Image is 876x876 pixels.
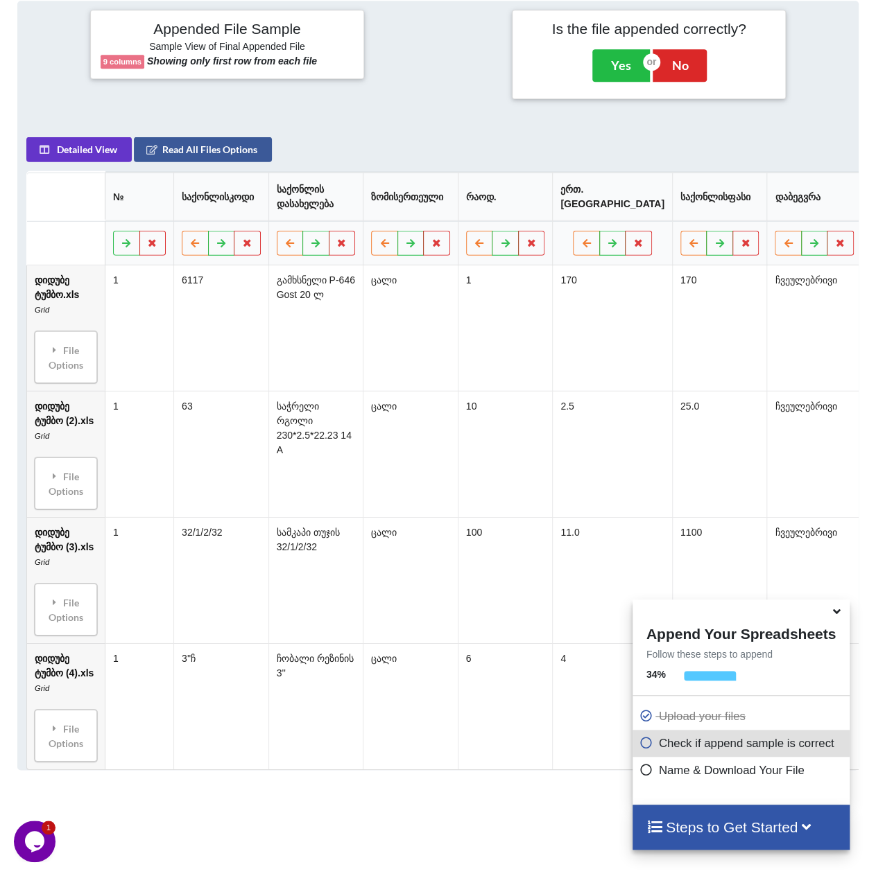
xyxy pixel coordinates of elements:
[268,642,363,769] td: ჩობალი რეზინის 3''
[105,390,173,516] td: 1
[553,390,673,516] td: 2.5
[363,516,458,642] td: ცალი
[35,557,49,566] i: Grid
[147,55,317,67] b: Showing only first row from each file
[633,622,850,642] h4: Append Your Spreadsheets
[553,642,673,769] td: 4
[363,390,458,516] td: ცალი
[27,516,105,642] td: დიდუბე ტუმბო (3).xls
[767,390,862,516] td: ჩვეულებრივი
[14,821,58,862] iframe: chat widget
[39,335,93,378] div: File Options
[639,762,846,779] p: Name & Download Your File
[27,265,105,390] td: დიდუბე ტუმბო.xls
[27,642,105,769] td: დიდუბე ტუმბო (4).xls
[553,516,673,642] td: 11.0
[105,516,173,642] td: 1
[646,669,666,680] b: 34 %
[767,265,862,390] td: ჩვეულებრივი
[173,390,268,516] td: 63
[458,172,553,220] th: რაოდ.
[592,49,650,81] button: Yes
[672,516,767,642] td: 1100
[173,265,268,390] td: 6117
[653,49,707,81] button: No
[672,265,767,390] td: 170
[134,137,272,161] button: Read All Files Options
[173,516,268,642] td: 32/1/2/32
[639,708,846,725] p: Upload your files
[633,647,850,661] p: Follow these steps to append
[101,41,354,55] h6: Sample View of Final Appended File
[105,642,173,769] td: 1
[522,20,775,37] h4: Is the file appended correctly?
[646,818,836,836] h4: Steps to Get Started
[458,516,553,642] td: 100
[26,137,132,161] button: Detailed View
[553,265,673,390] td: 170
[672,172,767,220] th: საქონლისფასი
[39,587,93,631] div: File Options
[27,390,105,516] td: დიდუბე ტუმბო (2).xls
[268,172,363,220] th: საქონლის დასახელება
[767,516,862,642] td: ჩვეულებრივი
[672,390,767,516] td: 25.0
[458,265,553,390] td: 1
[363,642,458,769] td: ცალი
[268,265,363,390] td: გამხსნელი P-646 Gost 20 ლ
[39,713,93,757] div: File Options
[35,431,49,439] i: Grid
[268,516,363,642] td: სამკაპი თუჯის 32/1/2/32
[103,58,141,66] b: 9 columns
[35,305,49,313] i: Grid
[363,265,458,390] td: ცალი
[458,390,553,516] td: 10
[363,172,458,220] th: ზომისერთეული
[458,642,553,769] td: 6
[101,20,354,40] h4: Appended File Sample
[639,735,846,752] p: Check if append sample is correct
[173,642,268,769] td: 3''ჩ
[105,172,173,220] th: №
[105,265,173,390] td: 1
[173,172,268,220] th: საქონლისკოდი
[35,683,49,692] i: Grid
[268,390,363,516] td: საჭრელი რგოლი 230*2.5*22.23 14 A
[767,172,862,220] th: დაბეგვრა
[553,172,673,220] th: ერთ.[GEOGRAPHIC_DATA]
[39,461,93,505] div: File Options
